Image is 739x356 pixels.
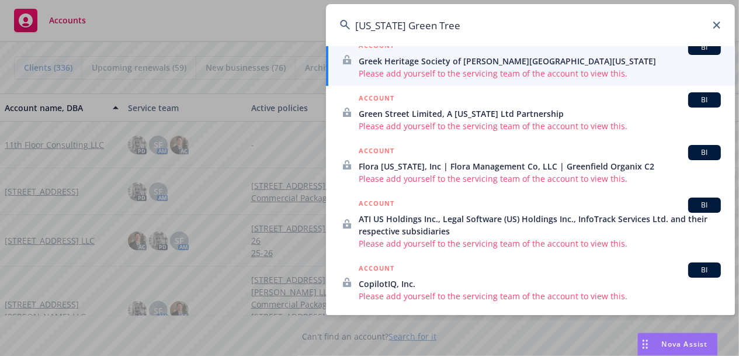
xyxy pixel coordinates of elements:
a: ACCOUNTBIATI US Holdings Inc., Legal Software (US) Holdings Inc., InfoTrack Services Ltd. and the... [326,191,735,256]
span: BI [693,265,716,275]
h5: ACCOUNT [359,262,394,276]
span: Green Street Limited, A [US_STATE] Ltd Partnership [359,108,721,120]
input: Search... [326,4,735,46]
a: ACCOUNTBIFlora [US_STATE], Inc | Flora Management Co, LLC | Greenfield Organix C2Please add yours... [326,139,735,191]
span: Greek Heritage Society of [PERSON_NAME][GEOGRAPHIC_DATA][US_STATE] [359,55,721,67]
span: BI [693,42,716,53]
span: Nova Assist [662,339,708,349]
span: BI [693,95,716,105]
a: ACCOUNTBICopilotIQ, Inc.Please add yourself to the servicing team of the account to view this. [326,256,735,309]
span: BI [693,147,716,158]
a: ACCOUNTBIGreek Heritage Society of [PERSON_NAME][GEOGRAPHIC_DATA][US_STATE]Please add yourself to... [326,33,735,86]
span: Please add yourself to the servicing team of the account to view this. [359,67,721,80]
button: Nova Assist [637,333,718,356]
h5: ACCOUNT [359,145,394,159]
span: Flora [US_STATE], Inc | Flora Management Co, LLC | Greenfield Organix C2 [359,160,721,172]
span: CopilotIQ, Inc. [359,278,721,290]
span: ATI US Holdings Inc., Legal Software (US) Holdings Inc., InfoTrack Services Ltd. and their respec... [359,213,721,237]
span: BI [693,200,716,210]
span: Please add yourself to the servicing team of the account to view this. [359,172,721,185]
span: Please add yourself to the servicing team of the account to view this. [359,290,721,302]
a: ACCOUNTBIGreen Street Limited, A [US_STATE] Ltd PartnershipPlease add yourself to the servicing t... [326,86,735,139]
h5: ACCOUNT [359,40,394,54]
h5: ACCOUNT [359,92,394,106]
div: Drag to move [638,333,653,355]
span: Please add yourself to the servicing team of the account to view this. [359,237,721,250]
h5: ACCOUNT [359,198,394,212]
span: Please add yourself to the servicing team of the account to view this. [359,120,721,132]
